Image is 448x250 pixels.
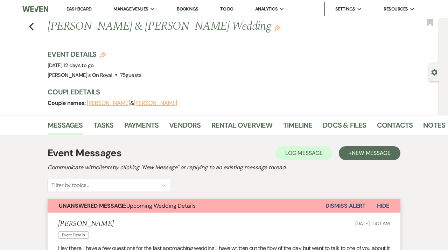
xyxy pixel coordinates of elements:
[431,69,437,75] button: Open lead details
[384,6,408,13] span: Resources
[48,87,432,97] h3: Couple Details
[355,220,390,227] span: [DATE] 11:40 AM
[423,120,445,135] a: Notes
[323,120,366,135] a: Docs & Files
[64,62,94,69] span: 12 days to go
[134,100,177,106] button: [PERSON_NAME]
[48,49,141,59] h3: Event Details
[48,163,400,172] h2: Communicate with clients by clicking "New Message" or replying to an existing message thread.
[377,202,389,209] span: Hide
[211,120,273,135] a: Rental Overview
[48,72,112,79] span: [PERSON_NAME]'s On Royal
[48,18,358,35] h1: [PERSON_NAME] & [PERSON_NAME] Wedding
[220,6,233,12] a: To Do
[377,120,413,135] a: Contacts
[169,120,201,135] a: Vendors
[339,146,400,160] button: +New Message
[275,146,332,160] button: Log Message
[87,100,130,106] button: [PERSON_NAME]
[62,62,93,69] span: |
[48,120,83,135] a: Messages
[352,149,391,157] span: New Message
[366,199,400,213] button: Hide
[51,181,89,190] div: Filter by topics...
[335,6,355,13] span: Settings
[93,120,114,135] a: Tasks
[113,6,148,13] span: Manage Venues
[120,72,141,79] span: 75 guests
[48,99,87,107] span: Couple names:
[66,6,92,12] a: Dashboard
[274,24,280,31] button: Edit
[124,120,159,135] a: Payments
[283,120,313,135] a: Timeline
[177,6,198,13] a: Bookings
[59,202,196,209] span: Upcoming Wedding Details
[325,199,366,213] button: Dismiss Alert
[22,2,48,16] img: Weven Logo
[285,149,323,157] span: Log Message
[58,231,89,239] span: Event Details
[48,62,93,69] span: [DATE]
[48,199,325,213] button: Unanswered Message:Upcoming Wedding Details
[58,220,114,228] h5: [PERSON_NAME]
[87,100,177,107] span: &
[48,146,121,160] h1: Event Messages
[255,6,278,13] span: Analytics
[59,202,126,209] strong: Unanswered Message:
